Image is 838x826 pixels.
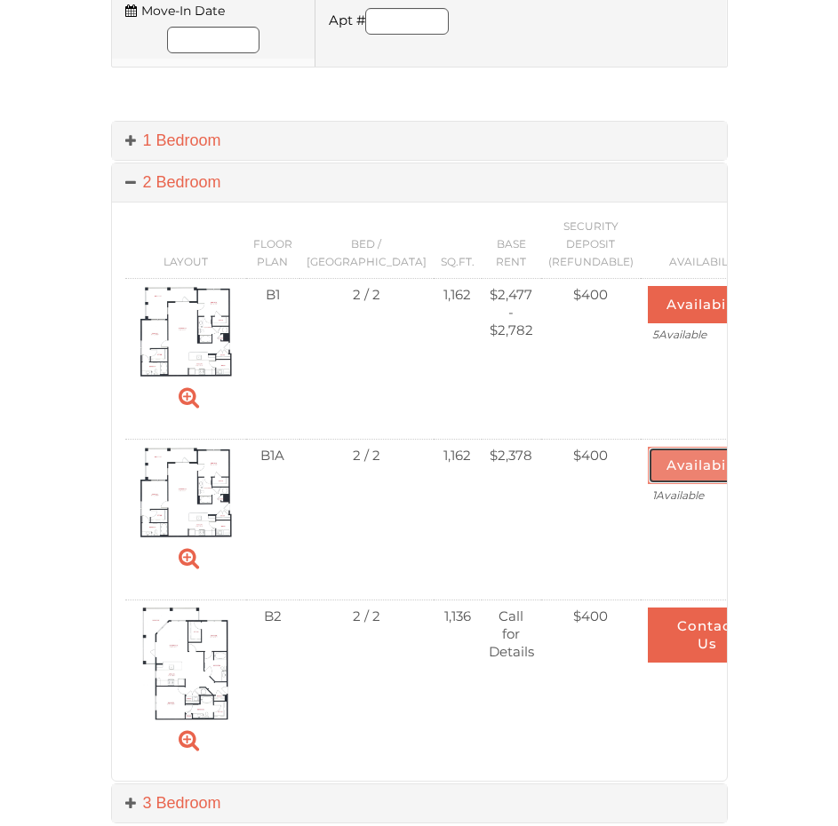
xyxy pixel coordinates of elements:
td: $2,477 - $2,782 [482,279,541,355]
td: 2 / 2 [299,600,434,689]
td: Call for Details [482,600,541,689]
span: Available [658,328,706,341]
a: B1 [140,322,232,339]
th: Availability [641,210,774,279]
td: B2 [246,600,299,689]
td: $400 [541,439,641,515]
td: 1,162 [434,439,482,515]
th: Bed / [GEOGRAPHIC_DATA] [299,210,434,279]
td: $2,378 [482,439,541,515]
td: $400 [541,279,641,355]
span: 5 [652,328,767,341]
th: Base Rent [482,210,541,279]
th: Floor Plan [246,210,299,279]
input: Move in date [167,27,259,53]
a: Zoom [179,727,199,753]
input: Apartment number [365,8,449,35]
span: Available [656,488,704,502]
button: Availability [648,286,767,323]
a: B2 [142,654,228,671]
td: $400 [541,600,641,689]
span: Sq.Ft. [441,255,475,268]
button: Contact Us [648,608,767,663]
li: Apt # [324,8,453,39]
a: 3 Bedroom [112,784,727,822]
img: Suite A Floorplan [142,608,228,720]
a: B1A [140,482,232,499]
td: 1,162 [434,279,482,355]
a: 1 Bedroom [112,122,727,160]
th: Security Deposit (Refundable) [541,210,641,279]
img: Suite A Floorplan [140,447,232,538]
a: Zoom [179,544,199,571]
td: 2 / 2 [299,279,434,355]
td: 1,136 [434,600,482,689]
td: 2 / 2 [299,439,434,515]
td: B1A [246,439,299,515]
img: Suite A Floorplan [140,286,232,377]
td: B1 [246,279,299,355]
a: Zoom [179,384,199,410]
th: Layout [125,210,246,279]
span: 1 [652,488,767,502]
button: Availability [648,447,767,484]
a: 2 Bedroom [112,163,727,202]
